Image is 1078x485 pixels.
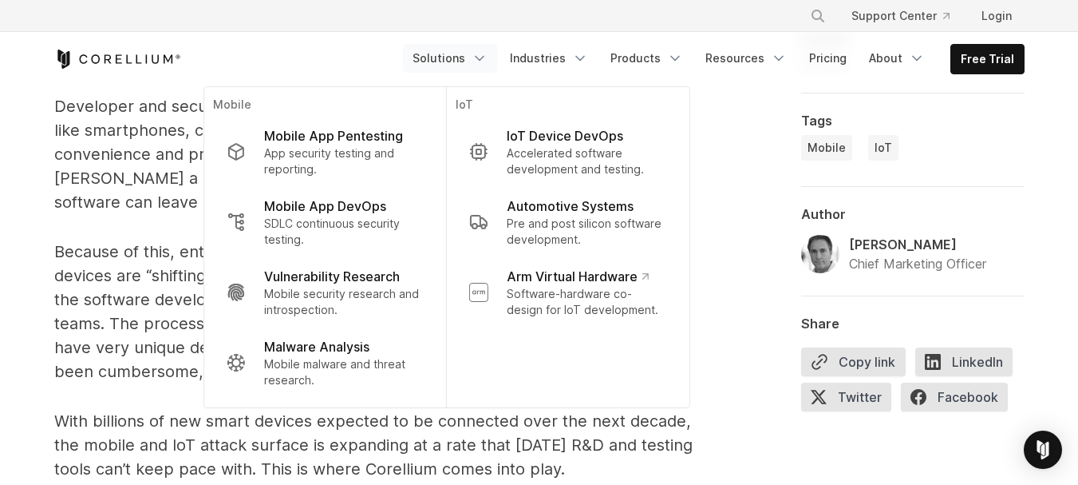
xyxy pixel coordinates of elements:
p: Pre and post silicon software development. [507,216,666,248]
span: Mobile [808,140,846,156]
a: Vulnerability Research Mobile security research and introspection. [213,257,436,328]
a: IoT [868,135,898,161]
div: Open Intercom Messenger [1024,431,1062,469]
p: IoT [456,97,679,117]
div: Tags [801,113,1025,129]
p: Mobile App Pentesting [264,126,403,145]
button: Search [804,2,832,30]
a: Arm Virtual Hardware Software-hardware co-design for IoT development. [456,257,679,328]
a: Support Center [839,2,962,30]
p: Mobile security research and introspection. [264,286,423,318]
img: Anthony Ricco [801,235,839,273]
a: Automotive Systems Pre and post silicon software development. [456,187,679,257]
span: IoT [875,140,892,156]
p: Malware Analysis [264,337,369,356]
p: IoT Device DevOps [507,126,623,145]
div: Chief Marketing Officer [849,254,986,273]
p: Developer and security teams have a smart device problem. While smart devices like smartphones, c... [54,94,693,214]
a: Free Trial [951,45,1024,74]
a: Industries [500,44,598,73]
a: LinkedIn [915,348,1022,383]
a: Login [969,2,1025,30]
div: Share [801,316,1025,332]
p: SDLC continuous security testing. [264,216,423,248]
div: Navigation Menu [403,44,1025,74]
p: Mobile malware and threat research. [264,356,423,388]
a: Mobile App Pentesting App security testing and reporting. [213,117,436,187]
span: Twitter [801,383,891,411]
p: Vulnerability Research [264,267,400,286]
div: Author [801,206,1025,222]
p: With billions of new smart devices expected to be connected over the next decade, the mobile and ... [54,409,693,481]
a: Twitter [801,383,901,418]
a: Mobile [801,135,852,161]
span: Facebook [901,383,1008,411]
div: Navigation Menu [791,2,1025,30]
a: Products [601,44,693,73]
a: About [859,44,934,73]
a: Solutions [403,44,497,73]
a: Malware Analysis Mobile malware and threat research. [213,328,436,398]
p: Mobile App DevOps [264,197,386,216]
p: Because of this, enterprises that are developing mobile apps or making smart devices are “shiftin... [54,240,693,384]
a: IoT Device DevOps Accelerated software development and testing. [456,117,679,187]
a: Corellium Home [54,50,181,69]
p: Automotive Systems [507,197,634,216]
p: Software-hardware co-design for IoT development. [507,286,666,318]
p: App security testing and reporting. [264,145,423,177]
p: Arm Virtual Hardware [507,267,648,286]
a: Mobile App DevOps SDLC continuous security testing. [213,187,436,257]
p: Mobile [213,97,436,117]
button: Copy link [801,348,906,376]
a: Resources [696,44,796,73]
span: LinkedIn [915,348,1013,376]
p: Accelerated software development and testing. [507,145,666,177]
a: Pricing [800,44,856,73]
div: [PERSON_NAME] [849,235,986,254]
a: Facebook [901,383,1017,418]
